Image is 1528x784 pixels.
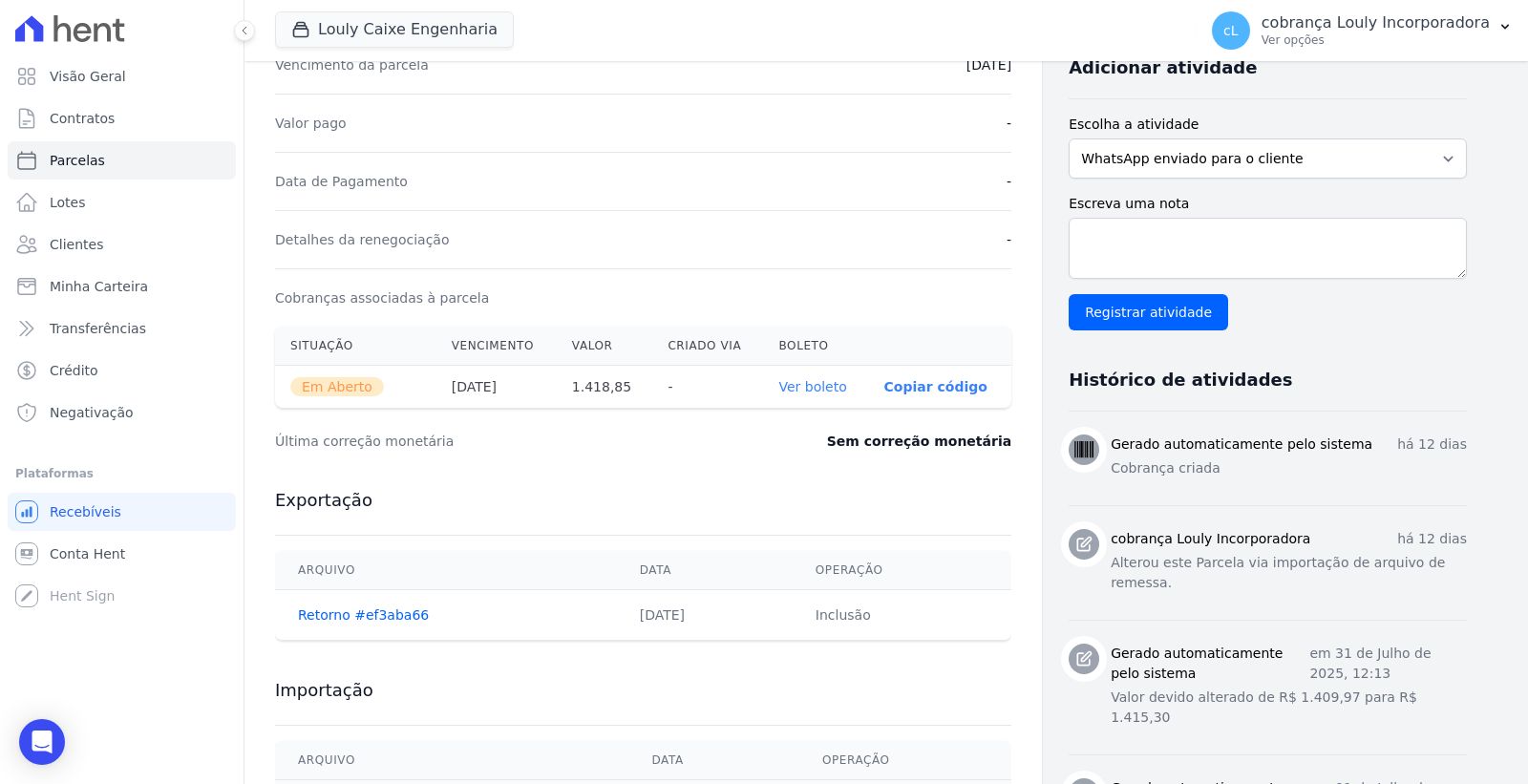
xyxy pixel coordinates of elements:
dt: Data de Pagamento [275,172,408,191]
span: Contratos [50,109,115,128]
button: Copiar código [884,379,987,394]
input: Registrar atividade [1069,294,1228,330]
dt: Última correção monetária [275,432,711,451]
th: Operação [793,551,1011,590]
h3: Importação [275,679,1011,702]
dt: Detalhes da renegociação [275,230,450,249]
a: Ver boleto [778,379,846,394]
h3: Gerado automaticamente pelo sistema [1111,434,1372,455]
a: Contratos [8,99,236,138]
a: Recebíveis [8,493,236,531]
th: Arquivo [275,741,628,780]
label: Escolha a atividade [1069,115,1467,135]
p: Alterou este Parcela via importação de arquivo de remessa. [1111,553,1467,593]
label: Escreva uma nota [1069,194,1467,214]
h3: Gerado automaticamente pelo sistema [1111,644,1309,684]
th: Data [628,741,798,780]
span: Minha Carteira [50,277,148,296]
p: há 12 dias [1397,529,1467,549]
span: Negativação [50,403,134,422]
th: Operação [799,741,1011,780]
span: cL [1223,24,1239,37]
th: 1.418,85 [557,366,653,409]
a: Parcelas [8,141,236,180]
a: Conta Hent [8,535,236,573]
span: Visão Geral [50,67,126,86]
a: Minha Carteira [8,267,236,306]
span: Lotes [50,193,86,212]
dt: Cobranças associadas à parcela [275,288,489,307]
div: Open Intercom Messenger [19,719,65,765]
a: Transferências [8,309,236,348]
span: Crédito [50,361,98,380]
dd: [DATE] [966,55,1011,74]
p: há 12 dias [1397,434,1467,455]
dd: - [1007,172,1011,191]
p: Cobrança criada [1111,458,1467,478]
span: Parcelas [50,151,105,170]
span: Transferências [50,319,146,338]
p: cobrança Louly Incorporadora [1262,13,1490,32]
span: Clientes [50,235,103,254]
th: Valor [557,327,653,366]
h3: Histórico de atividades [1069,369,1292,392]
dt: Vencimento da parcela [275,55,429,74]
button: Louly Caixe Engenharia [275,11,514,48]
th: - [652,366,763,409]
p: em 31 de Julho de 2025, 12:13 [1309,644,1467,684]
a: Negativação [8,393,236,432]
a: Visão Geral [8,57,236,95]
p: Ver opções [1262,32,1490,48]
a: Crédito [8,351,236,390]
a: Retorno #ef3aba66 [298,607,429,623]
div: Plataformas [15,462,228,485]
th: Criado via [652,327,763,366]
th: [DATE] [436,366,557,409]
h3: cobrança Louly Incorporadora [1111,529,1310,549]
th: Situação [275,327,436,366]
dt: Valor pago [275,114,347,133]
td: Inclusão [793,590,1011,641]
th: Arquivo [275,551,617,590]
dd: - [1007,230,1011,249]
h3: Exportação [275,489,1011,512]
a: Lotes [8,183,236,222]
span: Conta Hent [50,544,125,563]
th: Boleto [763,327,868,366]
h3: Adicionar atividade [1069,56,1257,79]
dd: Sem correção monetária [827,432,1011,451]
button: cL cobrança Louly Incorporadora Ver opções [1197,4,1528,57]
td: [DATE] [617,590,793,641]
a: Clientes [8,225,236,264]
dd: - [1007,114,1011,133]
th: Vencimento [436,327,557,366]
p: Valor devido alterado de R$ 1.409,97 para R$ 1.415,30 [1111,688,1467,728]
th: Data [617,551,793,590]
span: Recebíveis [50,502,121,521]
span: Em Aberto [290,377,384,396]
